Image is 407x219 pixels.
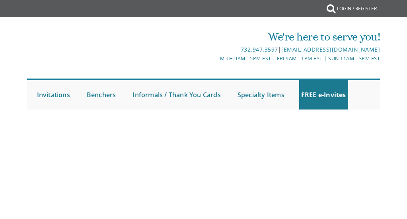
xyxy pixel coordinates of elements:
a: FREE e-Invites [299,80,348,109]
a: 732.947.3597 [241,46,278,53]
a: Benchers [85,80,118,109]
a: [EMAIL_ADDRESS][DOMAIN_NAME] [281,46,380,53]
a: Invitations [35,80,72,109]
a: Specialty Items [236,80,286,109]
div: M-Th 9am - 5pm EST | Fri 9am - 1pm EST | Sun 11am - 3pm EST [145,54,380,63]
div: We're here to serve you! [145,29,380,45]
div: | [145,45,380,54]
a: Informals / Thank You Cards [130,80,222,109]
